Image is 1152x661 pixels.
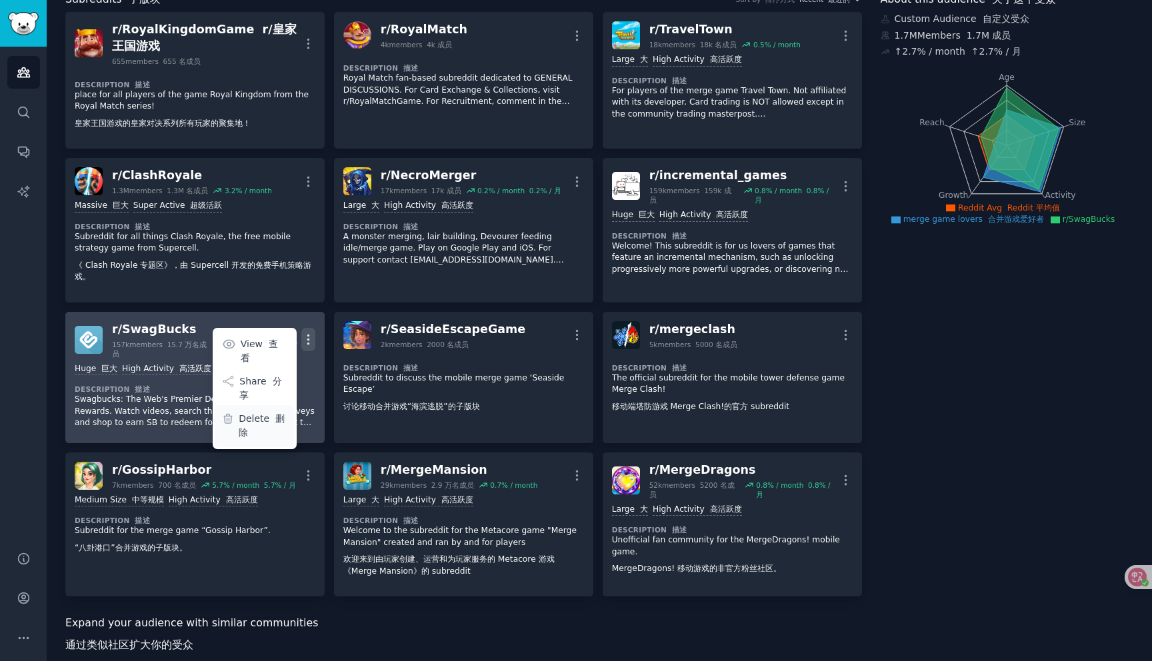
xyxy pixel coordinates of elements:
div: 159k members [649,186,739,205]
div: 0.8 % / month [756,480,838,499]
font: 描述 [672,364,687,372]
p: place for all players of the game Royal Kingdom from the Royal Match series! [75,89,315,135]
img: TravelTown [612,21,640,49]
a: GossipHarborr/GossipHarbor7kmembers 700 名成员5.7% / month 5.7% / 月Medium Size 中等规模High Activity 高活跃... [65,452,325,597]
font: 皇家王国游戏的皇家对决系列所有玩家的聚集地！ [75,119,251,128]
div: 3.2 % / month [225,186,272,195]
div: 157k members [112,340,207,358]
font: 0.2% / 月 [529,187,561,195]
a: RoyalKingdomGamer/RoyalKingdomGame r/皇家王国游戏655members 655 名成员Description 描述place for all players ... [65,12,325,149]
font: 大 [640,504,648,514]
font: 700 名成员 [158,481,195,489]
img: SwagBucks [75,326,103,354]
img: NecroMerger [343,167,371,195]
dt: Description [75,80,315,89]
div: Large [343,494,379,507]
div: r/ SeasideEscapeGame [381,321,525,338]
font: 655 名成员 [163,57,201,65]
div: 7k members [112,480,196,490]
font: 大 [371,495,379,504]
font: 通过类似社区扩大你的受众 [65,638,193,651]
p: For players of the merge game Travel Town. Not affiliated with its developer. Card trading is NOT... [612,85,853,121]
div: r/ RoyalMatch [381,21,467,38]
div: Massive [75,200,129,213]
span: merge game lovers [903,215,1044,224]
div: High Activity [384,200,473,213]
span: r/SwagBucks [1063,215,1115,224]
p: View [241,337,287,365]
font: 5000 名成员 [695,340,737,348]
tspan: Activity [1045,191,1075,200]
font: 描述 [403,64,419,72]
font: 2.9 万名成员 [431,481,474,489]
div: Large [612,504,648,516]
font: 高活跃度 [716,210,748,219]
dt: Description [612,76,853,85]
div: 0.5 % / month [753,40,801,49]
p: Subreddit for all things Clash Royale, the free mobile strategy game from Supercell. [75,231,315,289]
dt: Description [75,222,315,231]
font: 大 [640,55,648,64]
div: r/ RoyalKingdomGame [112,21,301,54]
a: SeasideEscapeGamer/SeasideEscapeGame2kmembers 2000 名成员Description 描述Subreddit to discuss the mobi... [334,312,593,443]
img: RoyalMatch [343,21,371,49]
div: 18k members [649,40,737,49]
font: 描述 [672,232,687,240]
div: Custom Audience [881,12,1134,26]
font: 超级活跃 [190,201,222,210]
font: 巨大 [113,201,129,210]
img: GossipHarbor [75,462,103,490]
font: 5200 名成员 [649,481,735,498]
a: TravelTownr/TravelTown18kmembers 18k 名成员0.5% / monthLarge 大High Activity 高活跃度Description 描述For pl... [603,12,862,149]
div: r/ MergeDragons [649,462,839,478]
font: 描述 [135,385,150,393]
font: 讨论移动合并游戏“海滨逃脱”的子版块 [343,402,480,411]
div: Large [612,54,648,67]
p: Unofficial fan community for the MergeDragons! mobile game. [612,534,853,580]
font: 描述 [672,77,687,85]
font: 巨大 [639,210,655,219]
dt: Description [612,231,853,241]
font: 描述 [403,223,419,231]
p: Share [239,374,287,402]
img: ClashRoyale [75,167,103,195]
tspan: Size [1069,117,1085,127]
dt: Description [343,63,584,73]
img: MergeDragons [612,466,640,494]
a: mergeclashr/mergeclash5kmembers 5000 名成员Description 描述The official subreddit for the mobile tower... [603,312,862,443]
dt: Description [612,363,853,372]
div: Huge [75,363,117,376]
font: 高活跃度 [179,364,211,373]
font: 4k 成员 [427,41,452,49]
div: 5k members [649,340,737,349]
p: Welcome! This subreddit is for us lovers of games that feature an incremental mechanism, such as ... [612,241,853,276]
a: incremental_gamesr/incremental_games159kmembers 159k 成员0.8% / month 0.8% / 月Huge 巨大High Activity ... [603,158,862,303]
dt: Description [343,222,584,231]
font: 欢迎来到由玩家创建、运营和为玩家服务的 Metacore 游戏《Merge Mansion》的 subreddit [343,554,555,576]
p: The official subreddit for the mobile tower defense game Merge Clash! [612,372,853,418]
font: ↑2.7% / 月 [971,46,1021,57]
a: RoyalMatchr/RoyalMatch4kmembers 4k 成员Description 描述Royal Match fan-based subreddit dedicated to G... [334,12,593,149]
div: 655 members [112,57,201,66]
div: r/ SwagBucks [112,321,301,338]
div: Super Active [133,200,222,213]
div: High Activity [653,504,742,516]
img: MergeMansion [343,462,371,490]
a: ClashRoyaler/ClashRoyale1.3Mmembers 1.3M 名成员3.2% / monthMassive 巨大Super Active 超级活跃Description 描述... [65,158,325,303]
div: 0.7 % / month [490,480,537,490]
div: 1.7M Members [881,29,1134,43]
div: High Activity [653,54,742,67]
div: 0.8 % / month [755,186,838,205]
font: 高活跃度 [441,201,473,210]
p: Swagbucks: The Web's Premier Destination for Free Rewards. Watch videos, search the web, complete... [75,394,315,429]
div: High Activity [659,209,749,222]
div: 29k members [381,480,474,490]
font: 2000 名成员 [427,340,469,348]
font: 15.7 万名成员 [112,340,207,358]
div: Huge [612,209,655,222]
div: High Activity [122,363,211,376]
div: 1.3M members [112,186,208,195]
div: High Activity [169,494,258,507]
div: r/ GossipHarbor [112,462,296,478]
p: Royal Match fan-based subreddit dedicated to GENERAL DISCUSSIONS. For Card Exchange & Collections... [343,73,584,108]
